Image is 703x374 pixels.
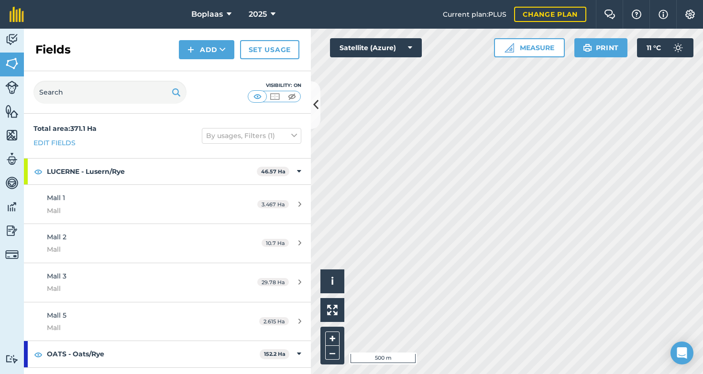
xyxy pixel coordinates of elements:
a: Mall 2Mall10.7 Ha [24,224,311,263]
img: svg+xml;base64,PHN2ZyB4bWxucz0iaHR0cDovL3d3dy53My5vcmcvMjAwMC9zdmciIHdpZHRoPSIxOCIgaGVpZ2h0PSIyNC... [34,166,43,177]
span: Mall 3 [47,272,66,280]
span: Mall 1 [47,193,65,202]
img: Ruler icon [505,43,514,53]
img: Four arrows, one pointing top left, one top right, one bottom right and the last bottom left [327,305,338,315]
span: Mall [47,283,227,294]
a: Change plan [514,7,586,22]
img: A cog icon [684,10,696,19]
button: Satellite (Azure) [330,38,422,57]
img: svg+xml;base64,PD94bWwgdmVyc2lvbj0iMS4wIiBlbmNvZGluZz0idXRmLTgiPz4KPCEtLSBHZW5lcmF0b3I6IEFkb2JlIE... [5,152,19,166]
strong: OATS - Oats/Rye [47,341,260,367]
span: Mall [47,322,227,333]
span: 11 ° C [647,38,661,57]
img: svg+xml;base64,PD94bWwgdmVyc2lvbj0iMS4wIiBlbmNvZGluZz0idXRmLTgiPz4KPCEtLSBHZW5lcmF0b3I6IEFkb2JlIE... [5,224,19,238]
span: Mall [47,244,227,255]
img: A question mark icon [631,10,642,19]
span: i [331,275,334,287]
button: By usages, Filters (1) [202,128,301,143]
button: Measure [494,38,565,57]
button: i [320,269,344,293]
img: svg+xml;base64,PHN2ZyB4bWxucz0iaHR0cDovL3d3dy53My5vcmcvMjAwMC9zdmciIHdpZHRoPSIxOCIgaGVpZ2h0PSIyNC... [34,349,43,360]
button: + [325,331,340,346]
img: svg+xml;base64,PHN2ZyB4bWxucz0iaHR0cDovL3d3dy53My5vcmcvMjAwMC9zdmciIHdpZHRoPSIxOSIgaGVpZ2h0PSIyNC... [172,86,181,98]
strong: 46.57 Ha [261,168,286,175]
img: svg+xml;base64,PHN2ZyB4bWxucz0iaHR0cDovL3d3dy53My5vcmcvMjAwMC9zdmciIHdpZHRoPSI1MCIgaGVpZ2h0PSI0MC... [269,92,281,101]
img: svg+xml;base64,PD94bWwgdmVyc2lvbj0iMS4wIiBlbmNvZGluZz0idXRmLTgiPz4KPCEtLSBHZW5lcmF0b3I6IEFkb2JlIE... [5,32,19,47]
img: fieldmargin Logo [10,7,24,22]
a: Set usage [240,40,299,59]
img: svg+xml;base64,PHN2ZyB4bWxucz0iaHR0cDovL3d3dy53My5vcmcvMjAwMC9zdmciIHdpZHRoPSI1NiIgaGVpZ2h0PSI2MC... [5,128,19,142]
span: Mall 2 [47,233,66,241]
div: LUCERNE - Lusern/Rye46.57 Ha [24,159,311,184]
button: 11 °C [637,38,693,57]
img: svg+xml;base64,PHN2ZyB4bWxucz0iaHR0cDovL3d3dy53My5vcmcvMjAwMC9zdmciIHdpZHRoPSIxOSIgaGVpZ2h0PSIyNC... [583,42,592,53]
a: Mall 5Mall2.615 Ha [24,302,311,341]
button: Print [574,38,628,57]
span: 3.467 Ha [257,200,289,208]
img: svg+xml;base64,PD94bWwgdmVyc2lvbj0iMS4wIiBlbmNvZGluZz0idXRmLTgiPz4KPCEtLSBHZW5lcmF0b3I6IEFkb2JlIE... [5,354,19,363]
a: Mall 1Mall3.467 Ha [24,185,311,224]
a: Edit fields [33,138,76,148]
img: svg+xml;base64,PHN2ZyB4bWxucz0iaHR0cDovL3d3dy53My5vcmcvMjAwMC9zdmciIHdpZHRoPSIxNyIgaGVpZ2h0PSIxNy... [659,9,668,20]
img: svg+xml;base64,PHN2ZyB4bWxucz0iaHR0cDovL3d3dy53My5vcmcvMjAwMC9zdmciIHdpZHRoPSI1MCIgaGVpZ2h0PSI0MC... [252,92,264,101]
button: – [325,346,340,360]
span: 29.78 Ha [257,278,289,286]
img: svg+xml;base64,PD94bWwgdmVyc2lvbj0iMS4wIiBlbmNvZGluZz0idXRmLTgiPz4KPCEtLSBHZW5lcmF0b3I6IEFkb2JlIE... [5,81,19,94]
img: svg+xml;base64,PHN2ZyB4bWxucz0iaHR0cDovL3d3dy53My5vcmcvMjAwMC9zdmciIHdpZHRoPSI1NiIgaGVpZ2h0PSI2MC... [5,104,19,118]
span: 2.615 Ha [259,317,289,325]
img: svg+xml;base64,PHN2ZyB4bWxucz0iaHR0cDovL3d3dy53My5vcmcvMjAwMC9zdmciIHdpZHRoPSIxNCIgaGVpZ2h0PSIyNC... [187,44,194,55]
span: Mall [47,205,227,216]
div: Visibility: On [248,82,301,89]
img: svg+xml;base64,PHN2ZyB4bWxucz0iaHR0cDovL3d3dy53My5vcmcvMjAwMC9zdmciIHdpZHRoPSI1NiIgaGVpZ2h0PSI2MC... [5,56,19,71]
img: svg+xml;base64,PHN2ZyB4bWxucz0iaHR0cDovL3d3dy53My5vcmcvMjAwMC9zdmciIHdpZHRoPSI1MCIgaGVpZ2h0PSI0MC... [286,92,298,101]
img: svg+xml;base64,PD94bWwgdmVyc2lvbj0iMS4wIiBlbmNvZGluZz0idXRmLTgiPz4KPCEtLSBHZW5lcmF0b3I6IEFkb2JlIE... [5,200,19,214]
strong: LUCERNE - Lusern/Rye [47,159,257,184]
span: Current plan : PLUS [443,9,506,20]
h2: Fields [35,42,71,57]
input: Search [33,81,187,104]
span: Boplaas [191,9,223,20]
div: Open Intercom Messenger [670,342,693,364]
img: Two speech bubbles overlapping with the left bubble in the forefront [604,10,615,19]
img: svg+xml;base64,PD94bWwgdmVyc2lvbj0iMS4wIiBlbmNvZGluZz0idXRmLTgiPz4KPCEtLSBHZW5lcmF0b3I6IEFkb2JlIE... [5,248,19,261]
img: svg+xml;base64,PD94bWwgdmVyc2lvbj0iMS4wIiBlbmNvZGluZz0idXRmLTgiPz4KPCEtLSBHZW5lcmF0b3I6IEFkb2JlIE... [669,38,688,57]
button: Add [179,40,234,59]
img: svg+xml;base64,PD94bWwgdmVyc2lvbj0iMS4wIiBlbmNvZGluZz0idXRmLTgiPz4KPCEtLSBHZW5lcmF0b3I6IEFkb2JlIE... [5,176,19,190]
span: Mall 5 [47,311,66,320]
span: 10.7 Ha [262,239,289,247]
div: OATS - Oats/Rye152.2 Ha [24,341,311,367]
strong: Total area : 371.1 Ha [33,124,97,133]
strong: 152.2 Ha [264,351,286,357]
a: Mall 3Mall29.78 Ha [24,263,311,302]
span: 2025 [249,9,267,20]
